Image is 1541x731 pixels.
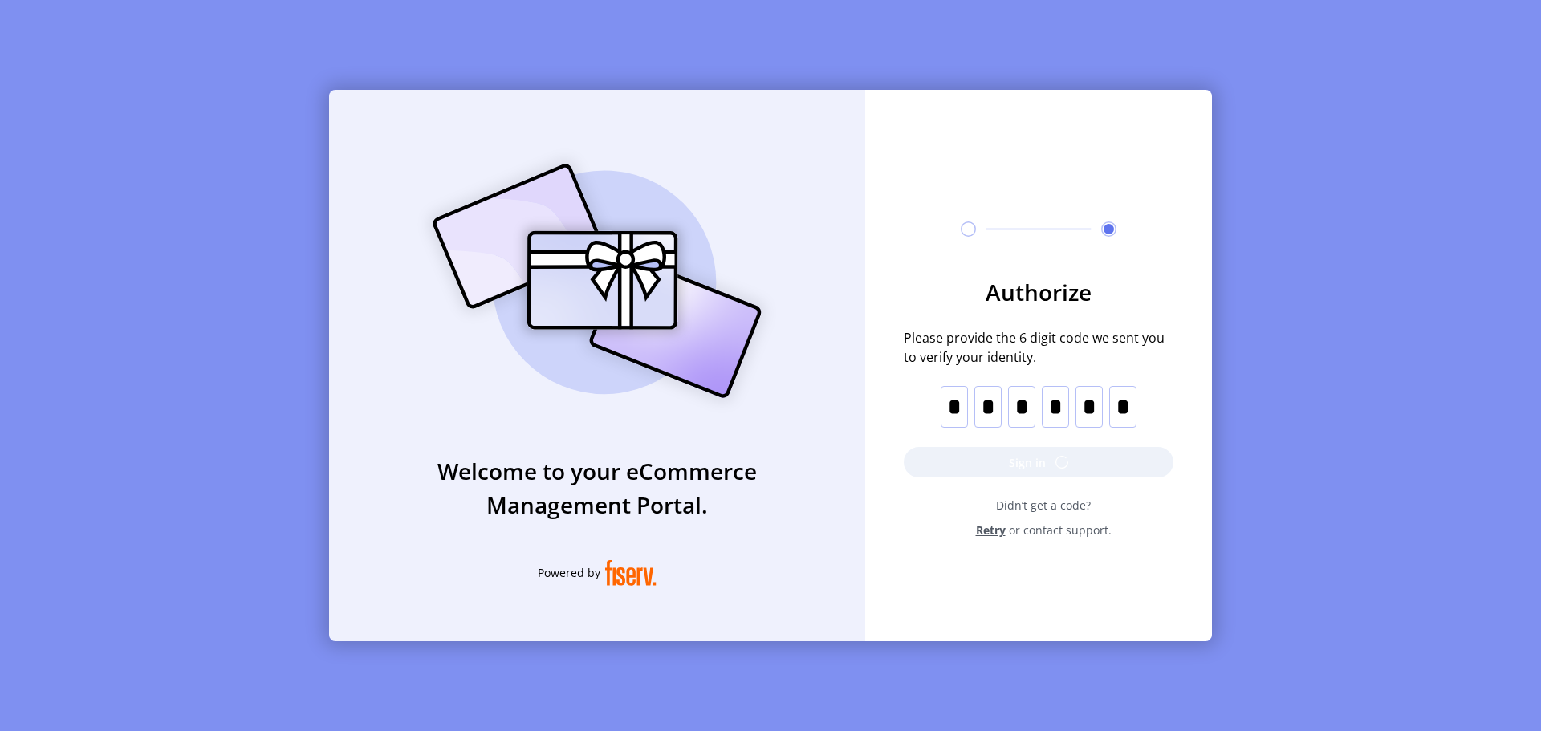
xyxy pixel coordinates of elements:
span: Retry [976,522,1006,538]
span: or contact support. [1009,522,1112,538]
h3: Welcome to your eCommerce Management Portal. [329,454,865,522]
h3: Authorize [904,275,1173,309]
span: Please provide the 6 digit code we sent you to verify your identity. [904,328,1173,367]
span: Didn’t get a code? [913,497,1173,514]
span: Powered by [538,564,600,581]
img: card_Illustration.svg [409,146,786,416]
